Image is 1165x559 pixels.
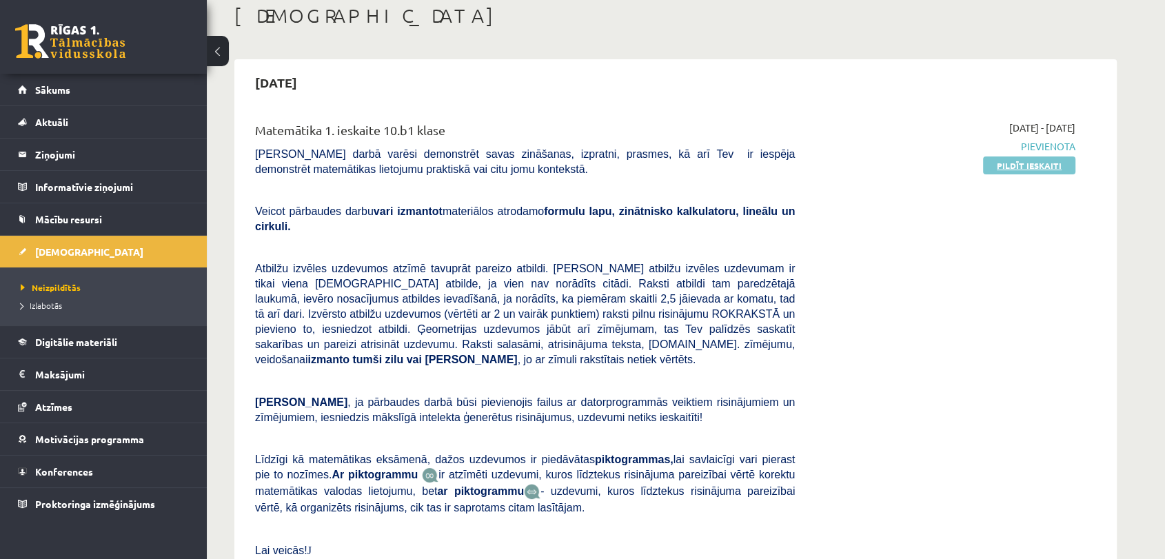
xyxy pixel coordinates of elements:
a: Ziņojumi [18,139,190,170]
a: [DEMOGRAPHIC_DATA] [18,236,190,267]
legend: Ziņojumi [35,139,190,170]
a: Digitālie materiāli [18,326,190,358]
b: ar piktogrammu [437,485,524,497]
span: Veicot pārbaudes darbu materiālos atrodamo [255,205,795,232]
a: Rīgas 1. Tālmācības vidusskola [15,24,125,59]
b: izmanto [308,354,349,365]
legend: Informatīvie ziņojumi [35,171,190,203]
span: Motivācijas programma [35,433,144,445]
a: Maksājumi [18,358,190,390]
span: [DATE] - [DATE] [1009,121,1075,135]
b: vari izmantot [374,205,443,217]
span: [PERSON_NAME] darbā varēsi demonstrēt savas zināšanas, izpratni, prasmes, kā arī Tev ir iespēja d... [255,148,795,175]
span: Izlabotās [21,300,62,311]
a: Mācību resursi [18,203,190,235]
span: Proktoringa izmēģinājums [35,498,155,510]
b: formulu lapu, zinātnisko kalkulatoru, lineālu un cirkuli. [255,205,795,232]
span: [DEMOGRAPHIC_DATA] [35,245,143,258]
a: Informatīvie ziņojumi [18,171,190,203]
span: Atbilžu izvēles uzdevumos atzīmē tavuprāt pareizo atbildi. [PERSON_NAME] atbilžu izvēles uzdevuma... [255,263,795,365]
span: ir atzīmēti uzdevumi, kuros līdztekus risinājuma pareizībai vērtē korektu matemātikas valodas lie... [255,469,795,497]
span: , ja pārbaudes darbā būsi pievienojis failus ar datorprogrammās veiktiem risinājumiem un zīmējumi... [255,396,795,423]
b: piktogrammas, [595,454,673,465]
span: Lai veicās! [255,545,307,556]
a: Konferences [18,456,190,487]
a: Izlabotās [21,299,193,312]
a: Neizpildītās [21,281,193,294]
a: Aktuāli [18,106,190,138]
a: Pildīt ieskaiti [983,156,1075,174]
legend: Maksājumi [35,358,190,390]
span: Konferences [35,465,93,478]
b: Ar piktogrammu [332,469,418,480]
span: Pievienota [815,139,1075,154]
img: JfuEzvunn4EvwAAAAASUVORK5CYII= [422,467,438,483]
span: J [307,545,312,556]
div: Matemātika 1. ieskaite 10.b1 klase [255,121,795,146]
h1: [DEMOGRAPHIC_DATA] [234,4,1117,28]
span: Līdzīgi kā matemātikas eksāmenā, dažos uzdevumos ir piedāvātas lai savlaicīgi vari pierast pie to... [255,454,795,480]
a: Proktoringa izmēģinājums [18,488,190,520]
span: Atzīmes [35,400,72,413]
span: Mācību resursi [35,213,102,225]
b: tumši zilu vai [PERSON_NAME] [352,354,517,365]
img: wKvN42sLe3LLwAAAABJRU5ErkJggg== [524,484,540,500]
h2: [DATE] [241,66,311,99]
span: [PERSON_NAME] [255,396,347,408]
a: Sākums [18,74,190,105]
a: Atzīmes [18,391,190,423]
span: Digitālie materiāli [35,336,117,348]
span: Aktuāli [35,116,68,128]
span: Neizpildītās [21,282,81,293]
a: Motivācijas programma [18,423,190,455]
span: Sākums [35,83,70,96]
